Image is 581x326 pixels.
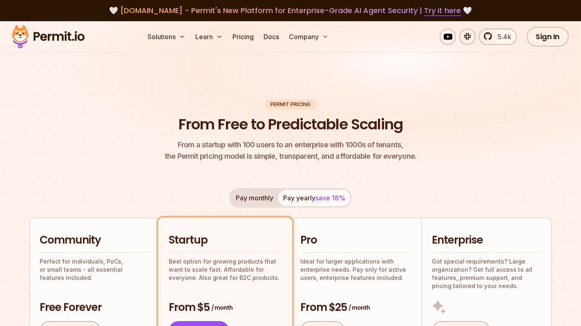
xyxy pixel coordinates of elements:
button: Company [286,29,332,45]
h2: Startup [169,233,282,248]
h2: Pro [300,233,411,248]
a: Pricing [229,29,257,45]
p: Best option for growing products that want to scale fast. Affordable for everyone. Also great for... [169,257,282,282]
a: 5.4k [479,29,517,45]
button: Solutions [144,29,189,45]
div: Permit Pricing [266,100,315,109]
h3: Free Forever [40,300,150,315]
button: Pay monthly [231,190,278,206]
h3: From $25 [300,300,411,315]
span: [DOMAIN_NAME] - Permit's New Platform for Enterprise-Grade AI Agent Security | [120,5,461,16]
h2: Enterprise [432,233,541,248]
p: Ideal for larger applications with enterprise needs. Pay only for active users, enterprise featur... [300,257,411,282]
span: 5.4k [493,32,511,42]
p: the Permit pricing model is simple, transparent, and affordable for everyone. [165,139,416,162]
span: / month [349,304,370,312]
span: From a startup with 100 users to an enterprise with 1000s of tenants, [165,139,416,151]
a: Sign In [527,27,569,47]
h3: From $5 [169,300,282,315]
button: Learn [192,29,226,45]
p: Got special requirements? Large organization? Get full access to all features, premium support, a... [432,257,541,290]
div: 🤍 🤍 [20,5,561,16]
span: / month [211,304,232,312]
a: Try it here [424,5,461,16]
h2: Community [40,233,150,248]
p: Perfect for individuals, PoCs, or small teams - all essential features included. [40,257,150,282]
h1: From Free to Predictable Scaling [179,114,403,135]
a: Docs [260,29,282,45]
img: Permit logo [8,23,88,51]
